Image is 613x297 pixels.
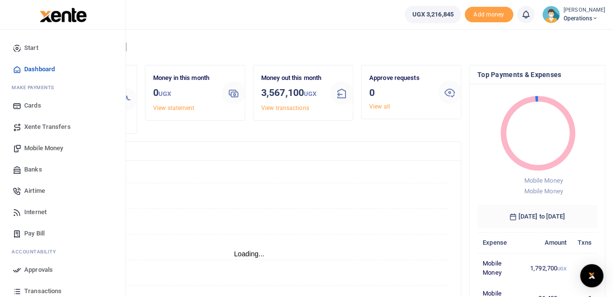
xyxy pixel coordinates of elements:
[401,6,464,23] li: Wallet ballance
[24,286,62,296] span: Transactions
[8,180,118,202] a: Airtime
[525,232,572,253] th: Amount
[525,253,572,283] td: 1,792,700
[465,7,513,23] li: Toup your wallet
[477,205,597,228] h6: [DATE] to [DATE]
[542,6,605,23] a: profile-user [PERSON_NAME] Operations
[304,90,316,97] small: UGX
[24,207,47,217] span: Internet
[465,10,513,17] a: Add money
[24,186,45,196] span: Airtime
[153,105,194,111] a: View statement
[557,266,566,271] small: UGX
[412,10,453,19] span: UGX 3,216,845
[8,244,118,259] li: Ac
[465,7,513,23] span: Add money
[261,73,322,83] p: Money out this month
[45,146,453,156] h4: Transactions Overview
[153,85,214,101] h3: 0
[261,105,309,111] a: View transactions
[580,264,603,287] div: Open Intercom Messenger
[8,59,118,80] a: Dashboard
[8,80,118,95] li: M
[564,6,605,15] small: [PERSON_NAME]
[40,8,87,22] img: logo-large
[8,223,118,244] a: Pay Bill
[477,232,525,253] th: Expense
[572,253,597,283] td: 2
[8,37,118,59] a: Start
[8,95,118,116] a: Cards
[369,85,430,100] h3: 0
[8,259,118,281] a: Approvals
[234,250,265,258] text: Loading...
[572,232,597,253] th: Txns
[24,229,45,238] span: Pay Bill
[24,122,71,132] span: Xente Transfers
[477,253,525,283] td: Mobile Money
[37,42,605,52] h4: Hello [PERSON_NAME]
[24,64,55,74] span: Dashboard
[8,159,118,180] a: Banks
[39,11,87,18] a: logo-small logo-large logo-large
[153,73,214,83] p: Money in this month
[19,248,56,255] span: countability
[158,90,171,97] small: UGX
[542,6,560,23] img: profile-user
[24,143,63,153] span: Mobile Money
[524,188,563,195] span: Mobile Money
[24,101,41,110] span: Cards
[16,84,54,91] span: ake Payments
[24,43,38,53] span: Start
[8,116,118,138] a: Xente Transfers
[261,85,322,101] h3: 3,567,100
[24,265,53,275] span: Approvals
[8,138,118,159] a: Mobile Money
[477,69,597,80] h4: Top Payments & Expenses
[369,73,430,83] p: Approve requests
[8,202,118,223] a: Internet
[24,165,42,174] span: Banks
[524,177,563,184] span: Mobile Money
[405,6,460,23] a: UGX 3,216,845
[369,103,390,110] a: View all
[564,14,605,23] span: Operations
